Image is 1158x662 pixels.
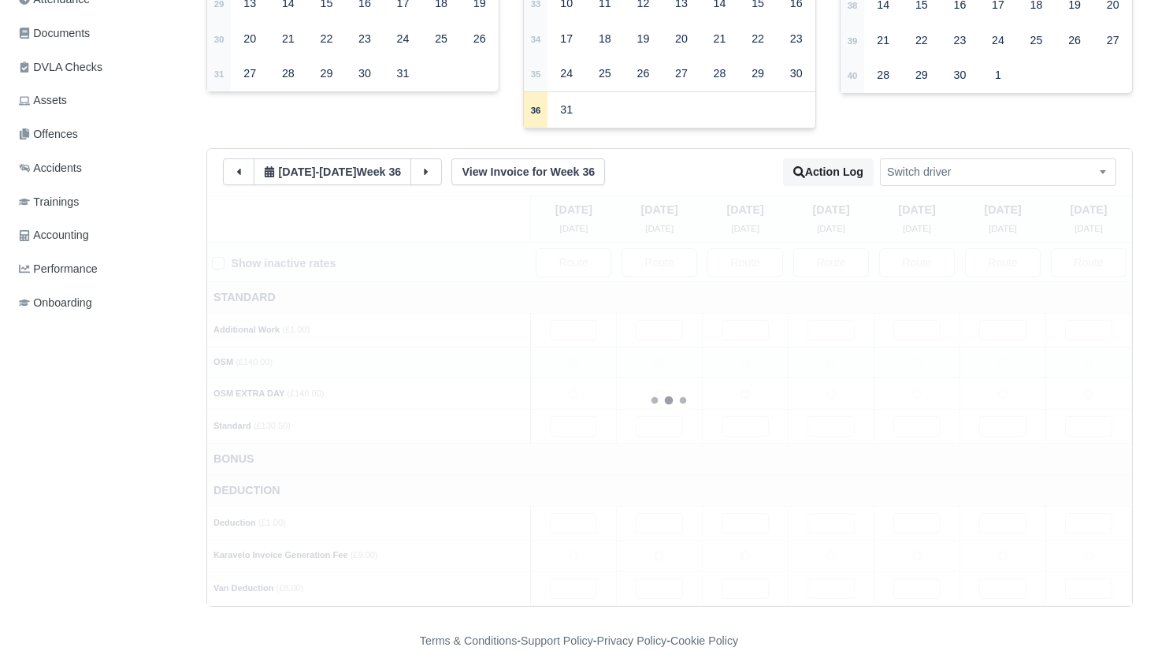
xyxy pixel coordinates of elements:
div: 25 [425,24,458,54]
div: 29 [310,58,343,89]
div: 29 [741,58,775,89]
button: Action Log [783,158,874,186]
strong: 35 [531,69,541,79]
div: 29 [905,60,939,91]
div: 21 [272,24,306,54]
div: 21 [867,25,900,56]
div: 31 [550,95,584,125]
div: - - - [130,632,1028,650]
a: Offences [13,119,187,150]
a: Support Policy [521,634,593,647]
a: Accounting [13,220,187,251]
div: 26 [462,24,496,54]
strong: 36 [531,106,541,115]
a: Privacy Policy [597,634,667,647]
strong: 38 [848,1,858,10]
a: Assets [13,85,187,116]
div: 27 [665,58,699,89]
span: Accidents [19,159,82,177]
a: Terms & Conditions [420,634,517,647]
span: DVLA Checks [19,58,102,76]
strong: 31 [214,69,225,79]
a: Trainings [13,187,187,218]
span: Switch driver [880,158,1116,186]
a: DVLA Checks [13,52,187,83]
a: View Invoice for Week 36 [451,158,605,185]
div: 28 [703,58,737,89]
div: 24 [386,24,420,54]
div: 20 [233,24,267,54]
span: Trainings [19,193,79,211]
span: Assets [19,91,67,110]
div: 27 [233,58,267,89]
span: Offences [19,125,78,143]
div: 24 [982,25,1015,56]
div: 23 [943,25,977,56]
iframe: Chat Widget [1079,586,1158,662]
strong: 30 [214,35,225,44]
div: 1 [982,60,1015,91]
div: 19 [626,24,660,54]
div: 25 [1019,25,1053,56]
div: 27 [1096,25,1130,56]
div: 22 [310,24,343,54]
div: 25 [588,58,622,89]
div: 24 [550,58,584,89]
span: Onboarding [19,294,92,312]
div: 20 [665,24,699,54]
button: [DATE]-[DATE]Week 36 [254,158,411,185]
div: 22 [905,25,939,56]
div: 23 [779,24,813,54]
div: 18 [588,24,622,54]
span: Documents [19,24,90,43]
div: 17 [550,24,584,54]
div: 28 [867,60,900,91]
span: Switch driver [881,162,1115,182]
a: Accidents [13,153,187,184]
strong: 34 [531,35,541,44]
a: Cookie Policy [670,634,738,647]
a: Performance [13,254,187,285]
div: 26 [626,58,660,89]
div: 23 [348,24,382,54]
span: 1 week ago [278,165,315,178]
span: Performance [19,260,98,278]
a: Onboarding [13,288,187,318]
span: Accounting [19,226,89,244]
strong: 40 [848,71,858,80]
a: Documents [13,18,187,49]
div: 26 [1058,25,1092,56]
div: 30 [943,60,977,91]
span: 4 days ago [319,165,356,178]
strong: 39 [848,36,858,46]
div: 21 [703,24,737,54]
div: 22 [741,24,775,54]
div: 31 [386,58,420,89]
div: 30 [348,58,382,89]
div: 28 [272,58,306,89]
div: 30 [779,58,813,89]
